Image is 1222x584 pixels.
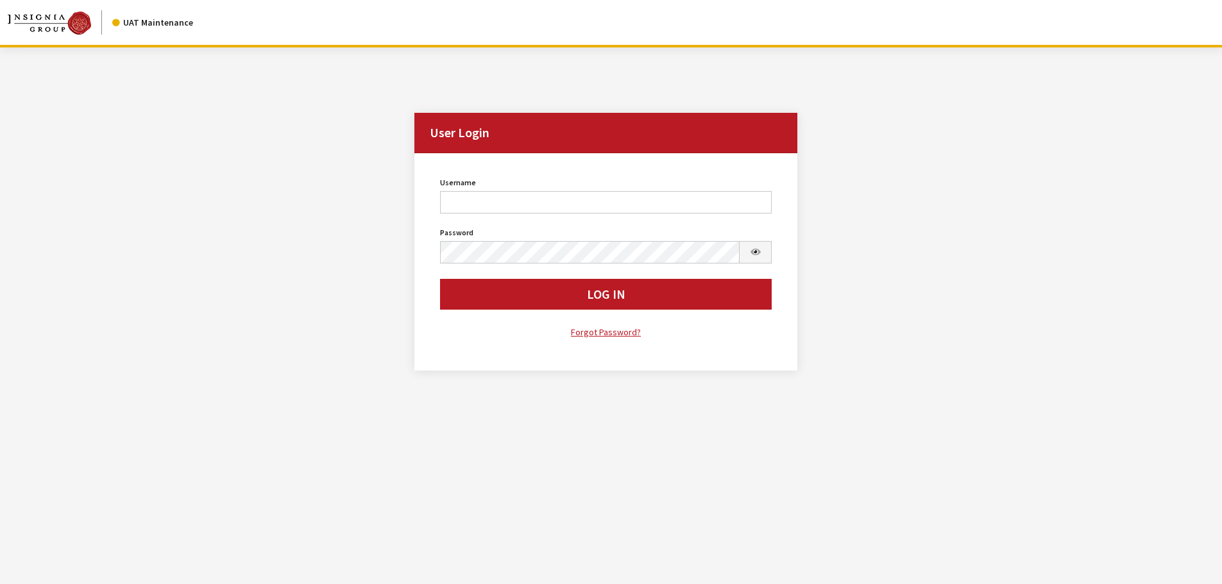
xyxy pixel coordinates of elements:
h2: User Login [414,113,798,153]
label: Password [440,227,473,238]
label: Username [440,177,476,188]
div: UAT Maintenance [112,16,193,29]
img: Catalog Maintenance [8,12,91,35]
button: Show Password [739,241,772,263]
button: Log In [440,279,772,310]
a: Insignia Group logo [8,10,112,35]
a: Forgot Password? [440,325,772,340]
